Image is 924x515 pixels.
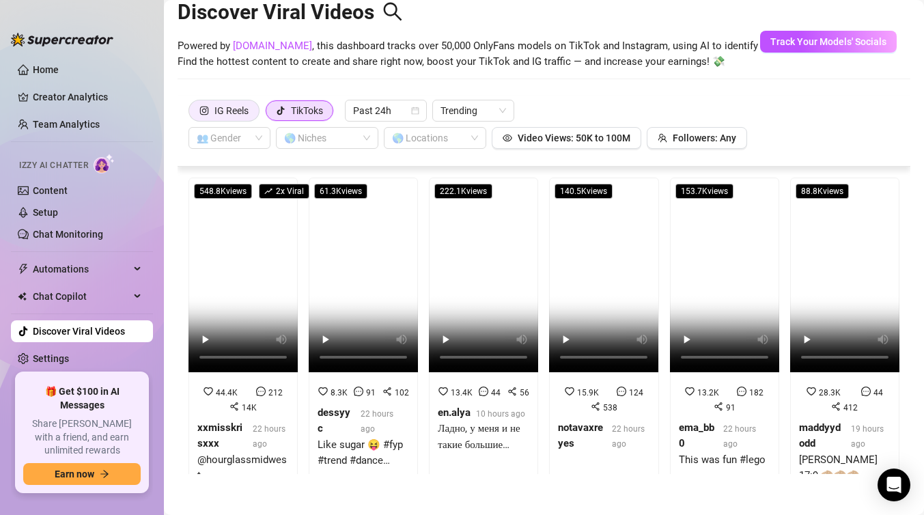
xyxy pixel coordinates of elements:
[276,106,285,115] span: tik-tok
[204,387,213,396] span: heart
[679,421,714,450] strong: ema_bb0
[647,127,747,149] button: Followers: Any
[796,184,849,199] span: 88.8K views
[18,292,27,301] img: Chat Copilot
[354,387,363,396] span: message
[790,178,899,503] a: 88.8Kviews28.3K44412maddyydodd19 hours ago[PERSON_NAME] 17:9 🤏🏼🤏🏼🤏🏼
[851,424,884,449] span: 19 hours ago
[382,1,403,22] span: search
[440,100,506,121] span: Trending
[558,421,603,450] strong: notavaxreyes
[33,185,68,196] a: Content
[670,178,779,503] a: 153.7Kviews13.2K18291ema_bb022 hours agoThis was fun #lego
[658,133,667,143] span: team
[479,387,488,396] span: message
[314,184,367,199] span: 61.3K views
[23,463,141,485] button: Earn nowarrow-right
[33,353,69,364] a: Settings
[233,40,312,52] a: [DOMAIN_NAME]
[94,154,115,173] img: AI Chatter
[216,388,238,398] span: 44.4K
[33,286,130,307] span: Chat Copilot
[714,402,723,411] span: share-alt
[749,388,764,398] span: 182
[726,403,736,413] span: 91
[491,388,501,398] span: 44
[591,402,600,411] span: share-alt
[264,187,272,195] span: rise
[629,388,643,398] span: 124
[617,387,626,396] span: message
[197,452,289,484] div: @hourglassmidwest
[309,178,418,503] a: 61.3Kviews8.3K91102dessyyc22 hours agoLike sugar 😝 #fyp #trend #dance #hunterxhunter #cosplay
[843,403,858,413] span: 412
[33,64,59,75] a: Home
[503,133,512,143] span: eye
[760,31,897,53] button: Track Your Models' Socials
[256,387,266,396] span: message
[476,409,525,419] span: 10 hours ago
[555,184,613,199] span: 140.5K views
[242,403,257,413] span: 14K
[23,417,141,458] span: Share [PERSON_NAME] with a friend, and earn unlimited rewards
[188,178,298,503] a: 548.8Kviewsrise2x Viral44.4K21214Kxxmisskrisxxx22 hours ago@hourglassmidwest
[737,387,746,396] span: message
[799,421,841,450] strong: maddyydodd
[518,133,630,143] span: Video Views: 50K to 100M
[438,421,529,453] div: Ладно, у меня и не такие большие щеки, как я думала
[199,106,209,115] span: instagram
[331,388,348,398] span: 8.3K
[197,421,242,450] strong: xxmisskrisxxx
[673,133,736,143] span: Followers: Any
[366,388,376,398] span: 91
[318,387,328,396] span: heart
[214,100,249,121] div: IG Reels
[697,388,719,398] span: 13.2K
[23,385,141,412] span: 🎁 Get $100 in AI Messages
[770,36,886,47] span: Track Your Models' Socials
[565,387,574,396] span: heart
[19,159,88,172] span: Izzy AI Chatter
[11,33,113,46] img: logo-BBDzfeDw.svg
[18,264,29,275] span: thunderbolt
[679,452,770,469] div: This was fun #lego
[33,258,130,280] span: Automations
[411,107,419,115] span: calendar
[492,127,641,149] button: Video Views: 50K to 100M
[675,184,733,199] span: 153.7K views
[861,387,871,396] span: message
[878,469,910,501] div: Open Intercom Messenger
[438,406,471,419] strong: en.alya
[819,388,841,398] span: 28.3K
[229,402,239,411] span: share-alt
[318,437,409,469] div: Like sugar 😝 #fyp #trend #dance #hunterxhunter #cosplay
[100,469,109,479] span: arrow-right
[577,388,599,398] span: 15.9K
[268,388,283,398] span: 212
[520,388,529,398] span: 56
[33,119,100,130] a: Team Analytics
[549,178,658,503] a: 140.5Kviews15.9K124538notavaxreyes22 hours ago
[33,229,103,240] a: Chat Monitoring
[612,424,645,449] span: 22 hours ago
[259,184,309,199] span: 2 x Viral
[382,387,392,396] span: share-alt
[723,424,756,449] span: 22 hours ago
[253,424,285,449] span: 22 hours ago
[873,388,883,398] span: 44
[831,402,841,411] span: share-alt
[451,388,473,398] span: 13.4K
[438,387,448,396] span: heart
[807,387,816,396] span: heart
[395,388,409,398] span: 102
[353,100,419,121] span: Past 24h
[507,387,517,396] span: share-alt
[799,452,891,484] div: [PERSON_NAME] 17:9 🤏🏼🤏🏼🤏🏼
[434,184,492,199] span: 222.1K views
[194,184,252,199] span: 548.8K views
[33,86,142,108] a: Creator Analytics
[33,207,58,218] a: Setup
[685,387,695,396] span: heart
[318,406,350,435] strong: dessyyc
[33,326,125,337] a: Discover Viral Videos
